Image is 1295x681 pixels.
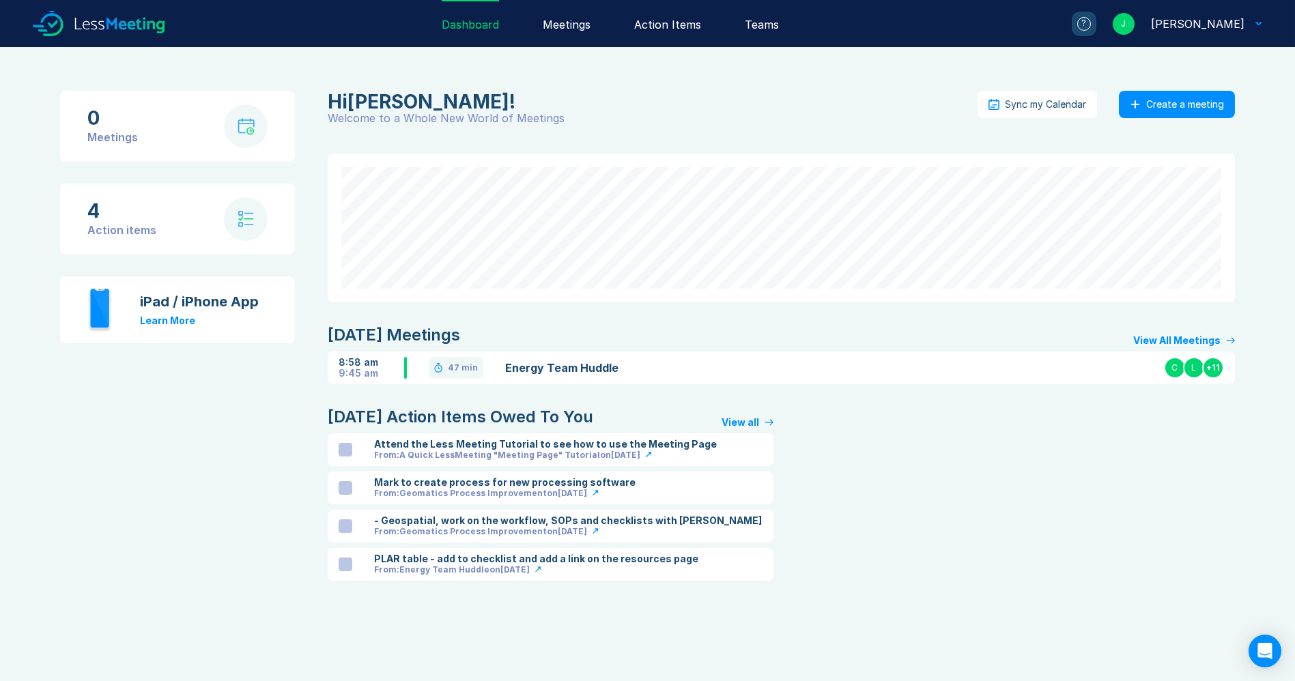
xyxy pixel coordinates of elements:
div: 9:45 am [339,368,404,379]
div: 4 [87,200,156,222]
div: Open Intercom Messenger [1249,635,1281,667]
div: From: Geomatics Process Improvement on [DATE] [374,488,587,499]
img: calendar-with-clock.svg [238,118,255,135]
div: Meetings [87,129,138,145]
div: Attend the Less Meeting Tutorial to see how to use the Meeting Page [374,439,717,450]
div: [DATE] Action Items Owed To You [328,406,593,428]
img: check-list.svg [238,211,254,227]
div: [DATE] Meetings [328,324,460,346]
div: J [1113,13,1135,35]
div: Mark to create process for new processing software [374,477,636,488]
a: Learn More [140,315,195,326]
div: View all [722,417,759,428]
div: C [1164,357,1186,379]
div: PLAR table - add to checklist and add a link on the resources page [374,553,698,564]
div: 47 min [448,362,478,373]
div: 8:58 am [339,357,404,368]
div: Create a meeting [1146,99,1224,110]
div: + 11 [1202,357,1224,379]
div: Joel Hergott [1151,16,1244,32]
div: Sync my Calendar [1005,99,1086,110]
div: L [1183,357,1205,379]
div: 0 [87,107,138,129]
img: iphone.svg [87,287,113,332]
div: From: Geomatics Process Improvement on [DATE] [374,526,587,537]
div: Welcome to a Whole New World of Meetings [328,113,978,124]
a: View All Meetings [1133,335,1235,346]
div: View All Meetings [1133,335,1221,346]
a: View all [722,417,773,428]
div: - Geospatial, work on the workflow, SOPs and checklists with [PERSON_NAME] [374,515,762,526]
div: Joel Hergott [328,91,969,113]
div: Action items [87,222,156,238]
div: iPad / iPhone App [140,293,259,310]
button: Sync my Calendar [978,91,1097,118]
div: From: A Quick LessMeeting "Meeting Page" Tutorial on [DATE] [374,450,640,461]
a: Energy Team Huddle [505,360,800,376]
div: ? [1077,17,1091,31]
div: From: Energy Team Huddle on [DATE] [374,564,530,575]
a: ? [1055,12,1096,36]
button: Create a meeting [1119,91,1235,118]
